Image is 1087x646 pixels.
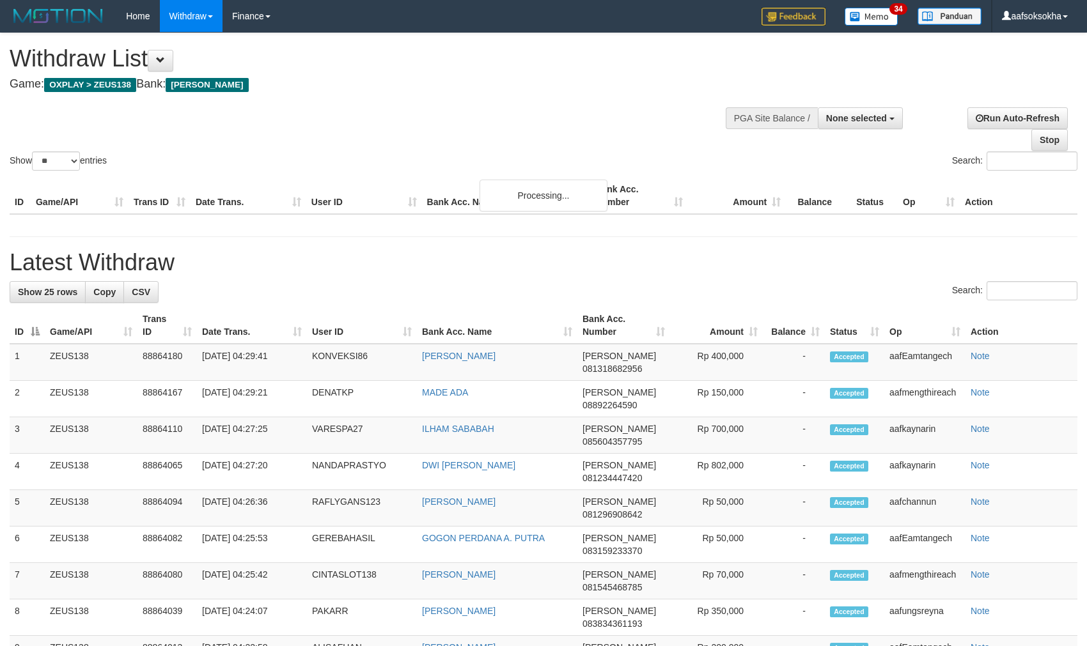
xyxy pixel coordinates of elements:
[971,533,990,543] a: Note
[971,496,990,507] a: Note
[422,496,496,507] a: [PERSON_NAME]
[10,381,45,417] td: 2
[952,281,1077,300] label: Search:
[670,454,763,490] td: Rp 802,000
[670,599,763,636] td: Rp 350,000
[987,151,1077,171] input: Search:
[583,351,656,361] span: [PERSON_NAME]
[577,307,670,344] th: Bank Acc. Number: activate to sort column ascending
[45,381,137,417] td: ZEUS138
[45,417,137,454] td: ZEUS138
[966,307,1077,344] th: Action
[10,307,45,344] th: ID: activate to sort column descending
[45,527,137,563] td: ZEUS138
[10,281,86,303] a: Show 25 rows
[583,400,637,410] span: Copy 08892264590 to clipboard
[763,307,825,344] th: Balance: activate to sort column ascending
[967,107,1068,129] a: Run Auto-Refresh
[889,3,907,15] span: 34
[583,436,642,447] span: Copy 085604357795 to clipboard
[830,461,868,472] span: Accepted
[137,490,197,527] td: 88864094
[307,307,417,344] th: User ID: activate to sort column ascending
[10,527,45,563] td: 6
[845,8,898,26] img: Button%20Memo.svg
[422,533,545,543] a: GOGON PERDANA A. PUTRA
[583,496,656,507] span: [PERSON_NAME]
[688,178,786,214] th: Amount
[129,178,191,214] th: Trans ID
[670,381,763,417] td: Rp 150,000
[971,460,990,470] a: Note
[10,417,45,454] td: 3
[826,113,887,123] span: None selected
[786,178,851,214] th: Balance
[45,307,137,344] th: Game/API: activate to sort column ascending
[1031,129,1068,151] a: Stop
[830,388,868,399] span: Accepted
[10,78,712,91] h4: Game: Bank:
[32,151,80,171] select: Showentries
[670,344,763,381] td: Rp 400,000
[132,287,150,297] span: CSV
[670,563,763,599] td: Rp 70,000
[763,454,825,490] td: -
[884,454,966,490] td: aafkaynarin
[10,344,45,381] td: 1
[10,490,45,527] td: 5
[137,527,197,563] td: 88864082
[197,381,307,417] td: [DATE] 04:29:21
[422,606,496,616] a: [PERSON_NAME]
[45,490,137,527] td: ZEUS138
[85,281,124,303] a: Copy
[137,307,197,344] th: Trans ID: activate to sort column ascending
[197,563,307,599] td: [DATE] 04:25:42
[763,527,825,563] td: -
[583,473,642,483] span: Copy 081234447420 to clipboard
[851,178,898,214] th: Status
[583,582,642,592] span: Copy 081545468785 to clipboard
[583,460,656,470] span: [PERSON_NAME]
[137,381,197,417] td: 88864167
[197,454,307,490] td: [DATE] 04:27:20
[583,619,642,629] span: Copy 083834361193 to clipboard
[898,178,960,214] th: Op
[422,387,468,397] a: MADE ADA
[197,490,307,527] td: [DATE] 04:26:36
[763,344,825,381] td: -
[583,387,656,397] span: [PERSON_NAME]
[830,606,868,617] span: Accepted
[191,178,306,214] th: Date Trans.
[825,307,884,344] th: Status: activate to sort column ascending
[818,107,903,129] button: None selected
[137,417,197,454] td: 88864110
[45,563,137,599] td: ZEUS138
[417,307,577,344] th: Bank Acc. Name: activate to sort column ascending
[884,527,966,563] td: aafEamtangech
[10,178,31,214] th: ID
[884,417,966,454] td: aafkaynarin
[307,454,417,490] td: NANDAPRASTYO
[884,599,966,636] td: aafungsreyna
[583,546,642,556] span: Copy 083159233370 to clipboard
[763,381,825,417] td: -
[763,563,825,599] td: -
[93,287,116,297] span: Copy
[10,6,107,26] img: MOTION_logo.png
[422,351,496,361] a: [PERSON_NAME]
[762,8,825,26] img: Feedback.jpg
[918,8,981,25] img: panduan.png
[884,307,966,344] th: Op: activate to sort column ascending
[166,78,248,92] span: [PERSON_NAME]
[884,490,966,527] td: aafchannun
[307,599,417,636] td: PAKARR
[10,599,45,636] td: 8
[307,527,417,563] td: GEREBAHASIL
[583,509,642,519] span: Copy 081296908642 to clipboard
[971,351,990,361] a: Note
[763,599,825,636] td: -
[884,344,966,381] td: aafEamtangech
[422,424,494,434] a: ILHAM SABABAH
[830,534,868,544] span: Accepted
[10,250,1077,275] h1: Latest Withdraw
